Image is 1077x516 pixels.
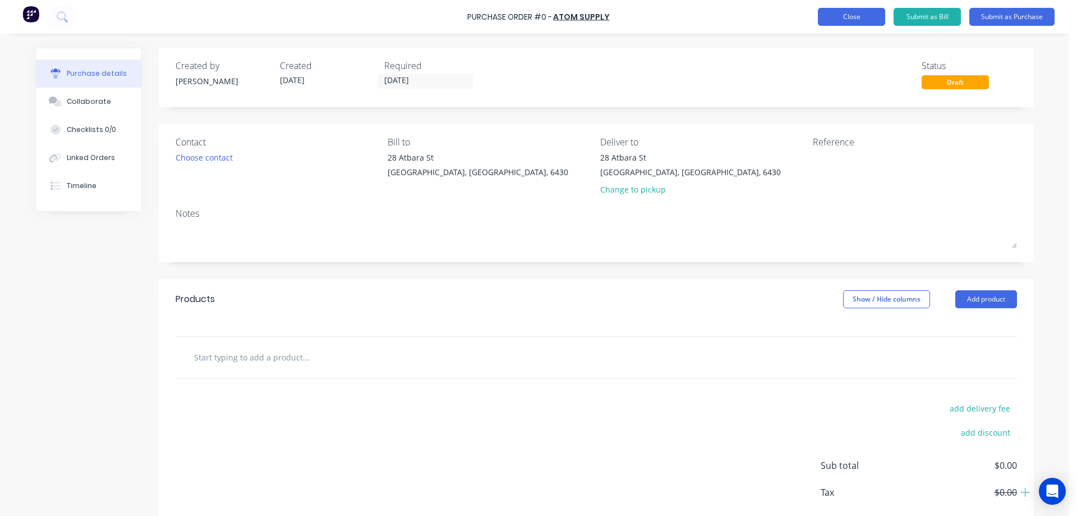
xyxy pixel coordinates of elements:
[176,207,1017,220] div: Notes
[388,152,568,163] div: 28 Atbara St
[955,425,1017,440] button: add discount
[280,59,375,72] div: Created
[969,8,1055,26] button: Submit as Purchase
[176,75,271,87] div: [PERSON_NAME]
[905,459,1017,472] span: $0.00
[67,153,115,163] div: Linked Orders
[36,60,141,88] button: Purchase details
[384,59,480,72] div: Required
[922,59,1017,72] div: Status
[22,6,39,22] img: Factory
[67,181,96,191] div: Timeline
[36,88,141,116] button: Collaborate
[600,166,781,178] div: [GEOGRAPHIC_DATA], [GEOGRAPHIC_DATA], 6430
[818,8,885,26] button: Close
[36,172,141,200] button: Timeline
[905,486,1017,499] span: $0.00
[388,135,592,149] div: Bill to
[67,125,116,135] div: Checklists 0/0
[194,346,418,368] input: Start typing to add a product...
[894,8,961,26] button: Submit as Bill
[843,290,930,308] button: Show / Hide columns
[922,75,989,89] div: Draft
[1039,478,1066,505] div: Open Intercom Messenger
[176,135,380,149] div: Contact
[813,135,1017,149] div: Reference
[36,116,141,144] button: Checklists 0/0
[36,144,141,172] button: Linked Orders
[388,166,568,178] div: [GEOGRAPHIC_DATA], [GEOGRAPHIC_DATA], 6430
[176,152,233,163] div: Choose contact
[67,69,127,79] div: Purchase details
[600,135,804,149] div: Deliver to
[955,290,1017,308] button: Add product
[821,486,905,499] span: Tax
[600,184,781,195] div: Change to pickup
[821,459,905,472] span: Sub total
[943,401,1017,415] button: add delivery fee
[67,97,111,107] div: Collaborate
[553,11,610,22] a: Atom supply
[176,293,215,306] div: Products
[176,59,271,72] div: Created by
[467,11,552,23] div: Purchase Order #0 -
[600,152,781,163] div: 28 Atbara St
